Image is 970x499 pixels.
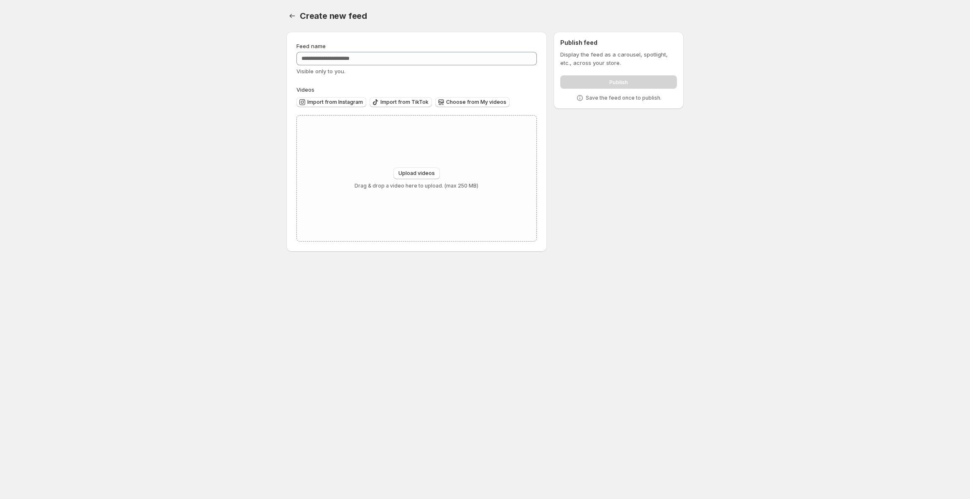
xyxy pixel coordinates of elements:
span: Visible only to you. [296,68,345,75]
p: Display the feed as a carousel, spotlight, etc., across your store. [560,50,677,67]
h2: Publish feed [560,39,677,47]
button: Choose from My videos [435,97,510,107]
button: Import from Instagram [296,97,366,107]
p: Save the feed once to publish. [586,95,661,101]
button: Settings [286,10,298,22]
span: Feed name [296,43,326,49]
span: Upload videos [398,170,435,177]
span: Create new feed [300,11,367,21]
button: Import from TikTok [370,97,432,107]
span: Videos [296,86,314,93]
p: Drag & drop a video here to upload. (max 250 MB) [355,183,478,189]
span: Import from Instagram [307,99,363,105]
span: Choose from My videos [446,99,506,105]
span: Import from TikTok [380,99,429,105]
button: Upload videos [393,167,440,179]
